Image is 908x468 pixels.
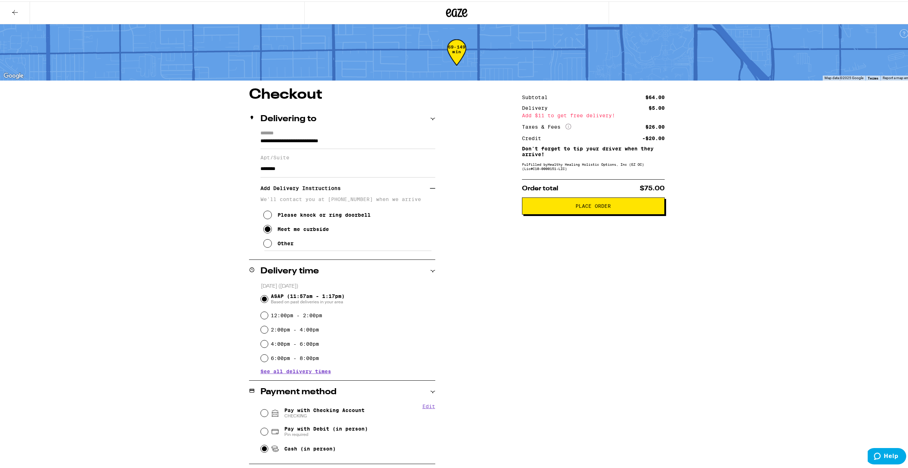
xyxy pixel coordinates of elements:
span: Place Order [575,202,611,207]
span: Pay with Debit (in person) [284,425,368,430]
div: $26.00 [645,123,665,128]
span: ASAP (11:57am - 1:17pm) [271,292,345,303]
span: $75.00 [640,184,665,190]
label: 4:00pm - 6:00pm [271,340,319,345]
div: Delivery [522,104,553,109]
button: Meet me curbside [263,221,329,235]
img: Google [2,70,25,79]
span: Pay with Checking Account [284,406,365,417]
div: Add $11 to get free delivery! [522,112,665,117]
div: Please knock or ring doorbell [278,211,371,216]
button: Place Order [522,196,665,213]
div: Other [278,239,294,245]
span: Order total [522,184,558,190]
a: Terms [868,74,878,79]
h3: Add Delivery Instructions [260,179,430,195]
button: Please knock or ring doorbell [263,206,371,221]
span: CHECKING [284,412,365,417]
a: Open this area in Google Maps (opens a new window) [2,70,25,79]
h2: Delivery time [260,266,319,274]
iframe: Opens a widget where you can find more information [868,447,906,464]
div: Meet me curbside [278,225,329,231]
div: $64.00 [645,93,665,98]
button: See all delivery times [260,367,331,372]
h2: Delivering to [260,113,316,122]
span: Pin required [284,430,368,436]
h2: Payment method [260,386,336,395]
div: $5.00 [649,104,665,109]
button: Edit [422,402,435,408]
p: Don't forget to tip your driver when they arrive! [522,144,665,156]
label: 12:00pm - 2:00pm [271,311,322,317]
p: We'll contact you at [PHONE_NUMBER] when we arrive [260,195,435,201]
div: Taxes & Fees [522,122,571,129]
div: -$20.00 [642,134,665,139]
label: 2:00pm - 4:00pm [271,325,319,331]
span: Based on past deliveries in your area [271,298,345,303]
div: Credit [522,134,546,139]
button: Other [263,235,294,249]
div: Subtotal [522,93,553,98]
label: Apt/Suite [260,153,435,159]
div: 69-149 min [447,43,466,70]
p: [DATE] ([DATE]) [261,282,435,288]
h1: Checkout [249,86,435,101]
span: Map data ©2025 Google [825,74,863,78]
span: Cash (in person) [284,444,336,450]
div: Fulfilled by Healthy Healing Holistic Options, Inc (EZ OC) (Lic# C10-0000151-LIC ) [522,161,665,169]
label: 6:00pm - 8:00pm [271,354,319,360]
